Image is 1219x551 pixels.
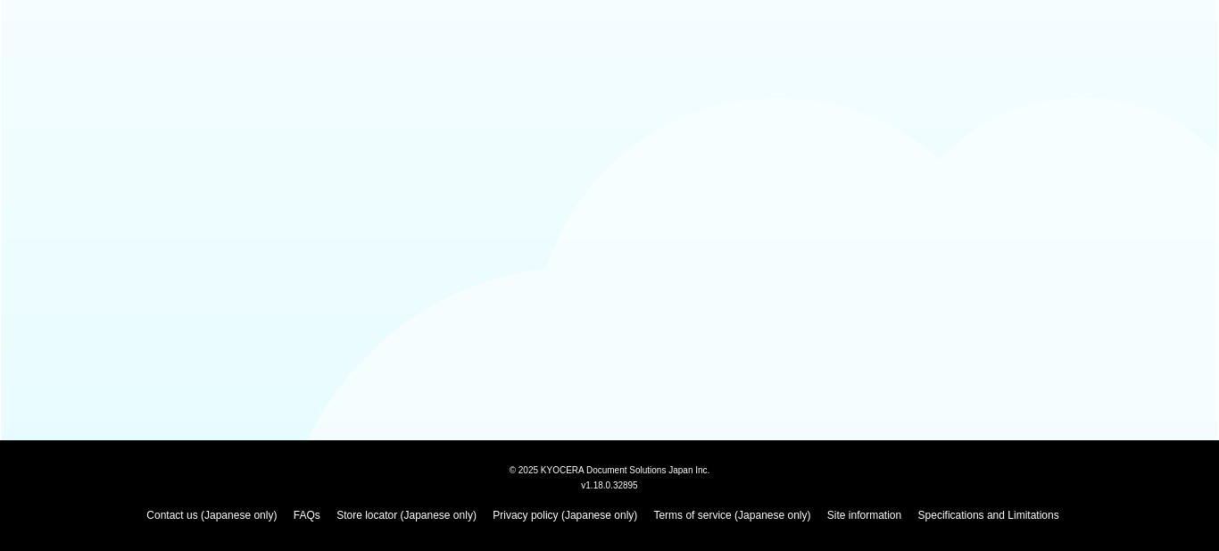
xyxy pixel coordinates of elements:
span: © 2025 KYOCERA Document Solutions Japan Inc. [510,463,710,475]
span: v1.18.0.32895 [581,480,637,490]
a: Store locator (Japanese only) [336,509,477,522]
a: Contact us (Japanese only) [146,509,277,522]
a: FAQs [294,509,320,522]
a: Terms of service (Japanese only) [653,509,810,522]
a: Specifications and Limitations [918,509,1059,522]
a: Privacy policy (Japanese only) [493,509,637,522]
a: Site information [827,509,901,522]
